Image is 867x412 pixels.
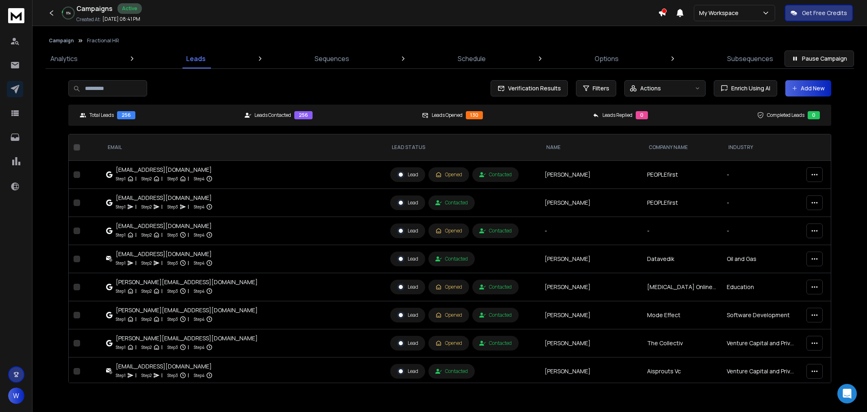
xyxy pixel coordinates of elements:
[722,301,802,329] td: Software Development
[642,161,722,189] td: PEOPLEfirst
[593,84,609,92] span: Filters
[453,49,491,68] a: Schedule
[479,228,512,234] div: Contacted
[491,80,568,96] button: Verification Results
[141,175,152,183] p: Step 2
[194,315,204,323] p: Step 4
[722,134,802,161] th: industry
[699,9,742,17] p: My Workspace
[167,203,178,211] p: Step 3
[141,343,152,351] p: Step 2
[194,371,204,379] p: Step 4
[540,329,642,357] td: [PERSON_NAME]
[135,287,137,295] p: |
[188,287,189,295] p: |
[116,315,126,323] p: Step 1
[50,54,78,64] p: Analytics
[397,255,418,263] div: Lead
[161,315,163,323] p: |
[141,371,152,379] p: Step 2
[722,245,802,273] td: Oil and Gas
[116,166,213,174] div: [EMAIL_ADDRESS][DOMAIN_NAME]
[728,84,770,92] span: Enrich Using AI
[76,4,113,13] h1: Campaigns
[435,228,462,234] div: Opened
[116,194,213,202] div: [EMAIL_ADDRESS][DOMAIN_NAME]
[117,111,135,119] div: 256
[722,329,802,357] td: Venture Capital and Private Equity Principals
[141,315,152,323] p: Step 2
[161,259,163,267] p: |
[194,175,204,183] p: Step 4
[642,329,722,357] td: The Collectiv
[714,80,777,96] button: Enrich Using AI
[167,175,178,183] p: Step 3
[161,371,163,379] p: |
[188,371,189,379] p: |
[167,231,178,239] p: Step 3
[141,259,152,267] p: Step 2
[194,203,204,211] p: Step 4
[8,388,24,404] button: W
[188,175,189,183] p: |
[102,16,140,22] p: [DATE] 08:41 PM
[397,283,418,291] div: Lead
[722,189,802,217] td: -
[181,49,211,68] a: Leads
[194,259,204,267] p: Step 4
[435,199,468,206] div: Contacted
[116,250,213,258] div: [EMAIL_ADDRESS][DOMAIN_NAME]
[722,273,802,301] td: Education
[435,256,468,262] div: Contacted
[785,5,853,21] button: Get Free Credits
[135,175,137,183] p: |
[808,111,820,119] div: 0
[642,301,722,329] td: Mode Effect
[458,54,486,64] p: Schedule
[116,278,258,286] div: [PERSON_NAME][EMAIL_ADDRESS][DOMAIN_NAME]
[294,111,313,119] div: 256
[479,171,512,178] div: Contacted
[479,312,512,318] div: Contacted
[837,384,857,403] div: Open Intercom Messenger
[89,112,114,118] p: Total Leads
[642,134,722,161] th: Company Name
[135,371,137,379] p: |
[722,357,802,386] td: Venture Capital and Private Equity Principals
[727,54,773,64] p: Subsequences
[642,273,722,301] td: [MEDICAL_DATA] Online Powered By Medality
[117,3,142,14] div: Active
[161,203,163,211] p: |
[116,259,126,267] p: Step 1
[540,301,642,329] td: [PERSON_NAME]
[167,371,178,379] p: Step 3
[167,287,178,295] p: Step 3
[116,222,213,230] div: [EMAIL_ADDRESS][DOMAIN_NAME]
[784,50,854,67] button: Pause Campaign
[116,175,126,183] p: Step 1
[49,37,74,44] button: Campaign
[135,203,137,211] p: |
[540,273,642,301] td: [PERSON_NAME]
[167,315,178,323] p: Step 3
[540,161,642,189] td: [PERSON_NAME]
[310,49,354,68] a: Sequences
[466,111,483,119] div: 130
[576,80,616,96] button: Filters
[397,311,418,319] div: Lead
[397,171,418,178] div: Lead
[397,340,418,347] div: Lead
[116,343,126,351] p: Step 1
[397,227,418,234] div: Lead
[636,111,648,119] div: 0
[540,357,642,386] td: [PERSON_NAME]
[188,343,189,351] p: |
[595,54,619,64] p: Options
[642,245,722,273] td: Datavedik
[397,199,418,206] div: Lead
[116,231,126,239] p: Step 1
[722,217,802,245] td: -
[161,231,163,239] p: |
[385,134,540,161] th: LEAD STATUS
